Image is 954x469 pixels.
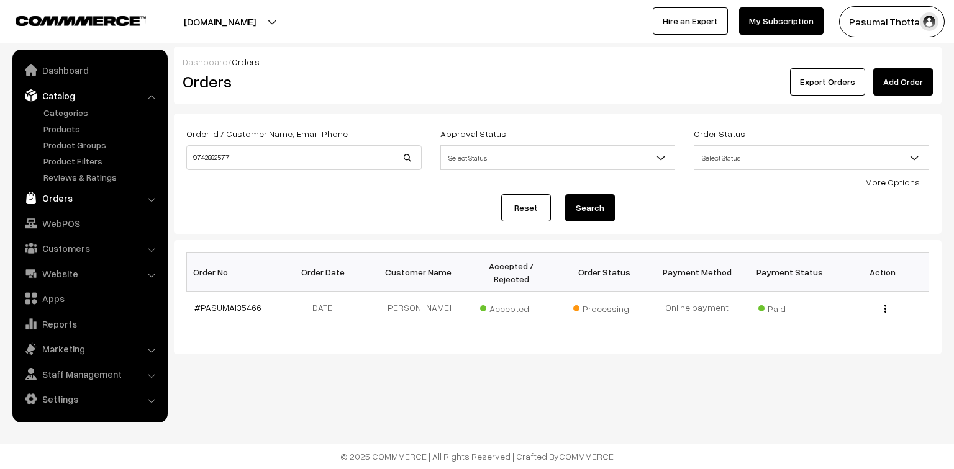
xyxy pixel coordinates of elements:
th: Order No [187,253,279,292]
a: Categories [40,106,163,119]
img: COMMMERCE [16,16,146,25]
a: WebPOS [16,212,163,234]
span: Select Status [441,147,675,169]
a: Add Order [873,68,933,96]
span: Select Status [694,147,929,169]
a: Catalog [16,84,163,107]
a: Products [40,122,163,135]
a: Reset [501,194,551,221]
a: Hire an Expert [653,7,728,35]
th: Accepted / Rejected [465,253,558,292]
th: Customer Name [372,253,465,292]
a: Reviews & Ratings [40,171,163,184]
td: [PERSON_NAME] [372,292,465,323]
span: Processing [573,299,635,315]
a: Staff Management [16,363,163,385]
a: My Subscription [739,7,824,35]
span: Select Status [440,145,676,170]
a: Product Groups [40,138,163,151]
a: COMMMERCE [559,451,614,462]
span: Accepted [480,299,542,315]
div: / [183,55,933,68]
a: Marketing [16,337,163,360]
a: Settings [16,388,163,410]
label: Approval Status [440,127,506,140]
a: Dashboard [16,59,163,81]
input: Order Id / Customer Name / Customer Email / Customer Phone [186,145,422,170]
button: Search [565,194,615,221]
label: Order Id / Customer Name, Email, Phone [186,127,348,140]
th: Action [836,253,929,292]
th: Order Date [279,253,372,292]
img: user [920,12,938,31]
a: Orders [16,187,163,209]
a: Reports [16,313,163,335]
span: Paid [758,299,820,315]
button: Pasumai Thotta… [839,6,945,37]
th: Order Status [558,253,650,292]
th: Payment Status [743,253,836,292]
a: #PASUMAI35466 [194,302,261,313]
button: Export Orders [790,68,865,96]
label: Order Status [694,127,745,140]
a: Website [16,262,163,285]
th: Payment Method [650,253,743,292]
a: Apps [16,287,163,310]
a: Product Filters [40,154,163,167]
a: Customers [16,237,163,259]
a: More Options [865,177,920,187]
td: [DATE] [279,292,372,323]
a: Dashboard [183,56,228,67]
td: Online payment [650,292,743,323]
span: Orders [232,56,260,67]
span: Select Status [694,145,929,170]
button: [DOMAIN_NAME] [140,6,299,37]
h2: Orders [183,72,420,91]
a: COMMMERCE [16,12,124,27]
img: Menu [884,305,886,313]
